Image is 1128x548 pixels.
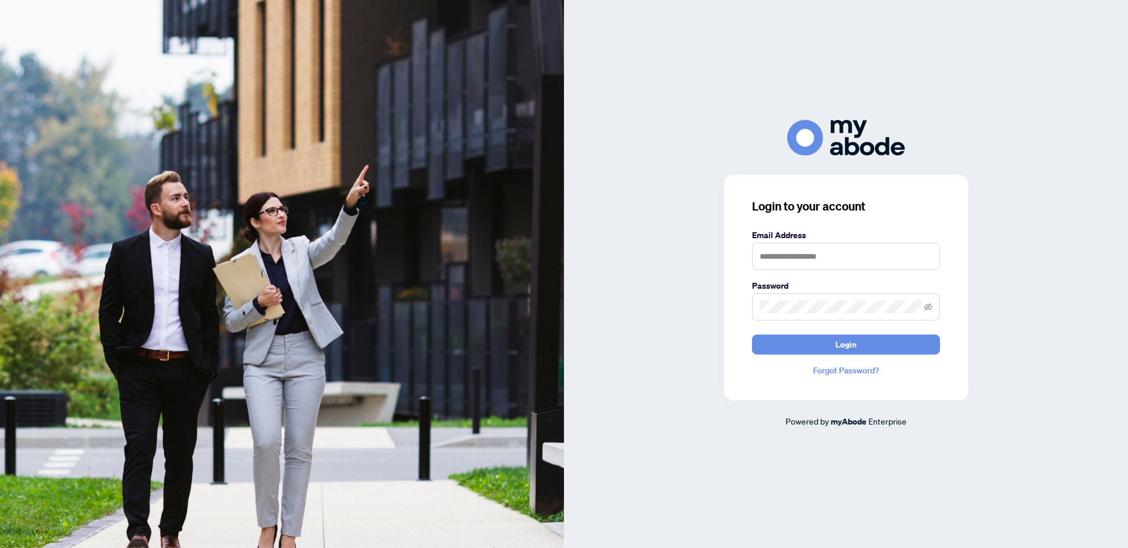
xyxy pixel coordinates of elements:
a: myAbode [831,415,867,428]
h3: Login to your account [752,198,940,215]
a: Forgot Password? [752,364,940,377]
button: Login [752,335,940,355]
span: eye-invisible [924,303,932,311]
label: Password [752,279,940,292]
img: ma-logo [787,120,905,156]
span: Powered by [785,416,829,426]
span: Enterprise [868,416,907,426]
span: Login [835,335,857,354]
label: Email Address [752,229,940,242]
